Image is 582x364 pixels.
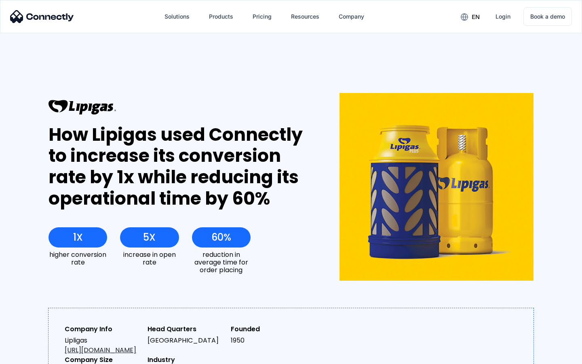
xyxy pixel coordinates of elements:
div: higher conversion rate [48,251,107,266]
div: Products [209,11,233,22]
a: Pricing [246,7,278,26]
div: en [454,11,486,23]
div: Resources [285,7,326,26]
img: Connectly Logo [10,10,74,23]
div: reduction in average time for order placing [192,251,251,274]
div: 60% [211,232,231,243]
div: [GEOGRAPHIC_DATA] [148,336,224,345]
div: Resources [291,11,319,22]
div: Login [496,11,510,22]
div: Solutions [158,7,196,26]
div: Lipligas [65,336,141,355]
div: 1X [73,232,83,243]
ul: Language list [16,350,48,361]
div: Head Quarters [148,324,224,334]
div: Company Info [65,324,141,334]
div: How Lipigas used Connectly to increase its conversion rate by 1x while reducing its operational t... [48,124,310,210]
div: Pricing [253,11,272,22]
a: Login [489,7,517,26]
div: Company [339,11,364,22]
div: Founded [231,324,307,334]
div: Solutions [164,11,190,22]
div: 5X [143,232,156,243]
div: 1950 [231,336,307,345]
aside: Language selected: English [8,350,48,361]
div: increase in open rate [120,251,179,266]
div: en [472,11,480,23]
div: Products [202,7,240,26]
a: [URL][DOMAIN_NAME] [65,345,136,355]
div: Company [332,7,371,26]
a: Book a demo [523,7,572,26]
